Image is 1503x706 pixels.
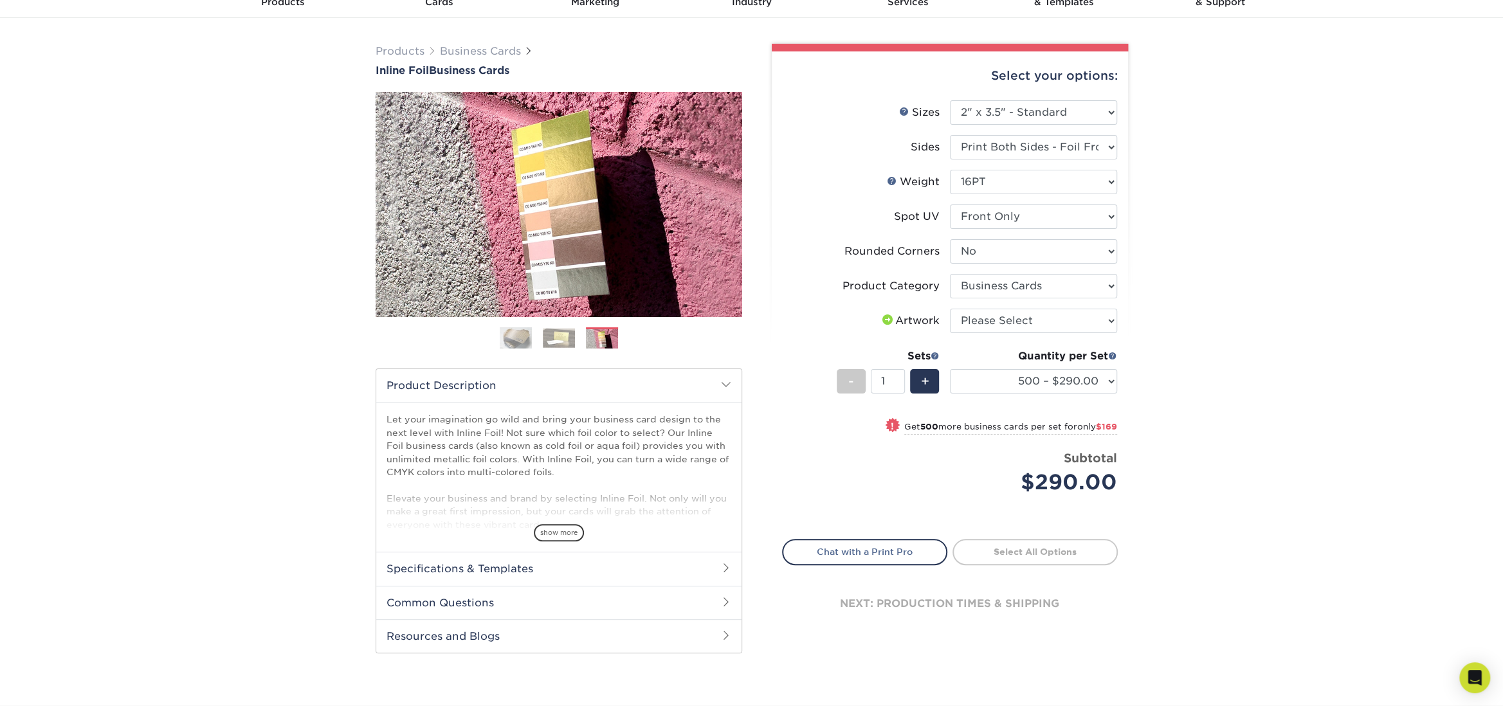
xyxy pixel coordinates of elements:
h2: Common Questions [376,586,742,619]
img: Business Cards 02 [543,328,575,348]
a: Business Cards [440,45,521,57]
img: Business Cards 01 [500,322,532,354]
strong: Subtotal [1064,451,1117,465]
div: Select your options: [782,51,1118,100]
iframe: Google Customer Reviews [3,667,109,701]
h2: Product Description [376,369,742,402]
div: $290.00 [960,467,1117,498]
span: show more [534,524,584,541]
a: Products [376,45,424,57]
span: Inline Foil [376,64,429,77]
a: Chat with a Print Pro [782,539,947,565]
div: Quantity per Set [950,348,1117,364]
h1: Business Cards [376,64,742,77]
img: Business Cards 03 [586,329,618,349]
span: $169 [1096,422,1117,431]
small: Get more business cards per set for [904,422,1117,435]
a: Select All Options [952,539,1118,565]
div: Weight [887,174,940,190]
strong: 500 [920,422,938,431]
span: ! [891,419,894,433]
p: Let your imagination go wild and bring your business card design to the next level with Inline Fo... [387,413,731,675]
div: next: production times & shipping [782,565,1118,642]
div: Product Category [843,278,940,294]
div: Sets [837,348,940,364]
div: Artwork [880,313,940,329]
div: Rounded Corners [844,244,940,259]
div: Spot UV [894,209,940,224]
a: Inline FoilBusiness Cards [376,64,742,77]
div: Open Intercom Messenger [1459,662,1490,693]
span: only [1077,422,1117,431]
div: Sides [911,140,940,155]
h2: Resources and Blogs [376,619,742,653]
h2: Specifications & Templates [376,552,742,585]
div: Sizes [899,105,940,120]
span: + [920,372,929,391]
span: - [848,372,854,391]
img: Inline Foil 03 [376,92,742,317]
